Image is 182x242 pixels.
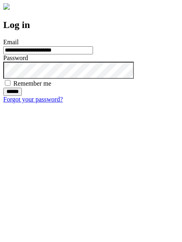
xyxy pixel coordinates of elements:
[13,80,51,87] label: Remember me
[3,96,63,103] a: Forgot your password?
[3,39,19,45] label: Email
[3,3,10,10] img: logo-4e3dc11c47720685a147b03b5a06dd966a58ff35d612b21f08c02c0306f2b779.png
[3,54,28,61] label: Password
[3,19,179,30] h2: Log in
